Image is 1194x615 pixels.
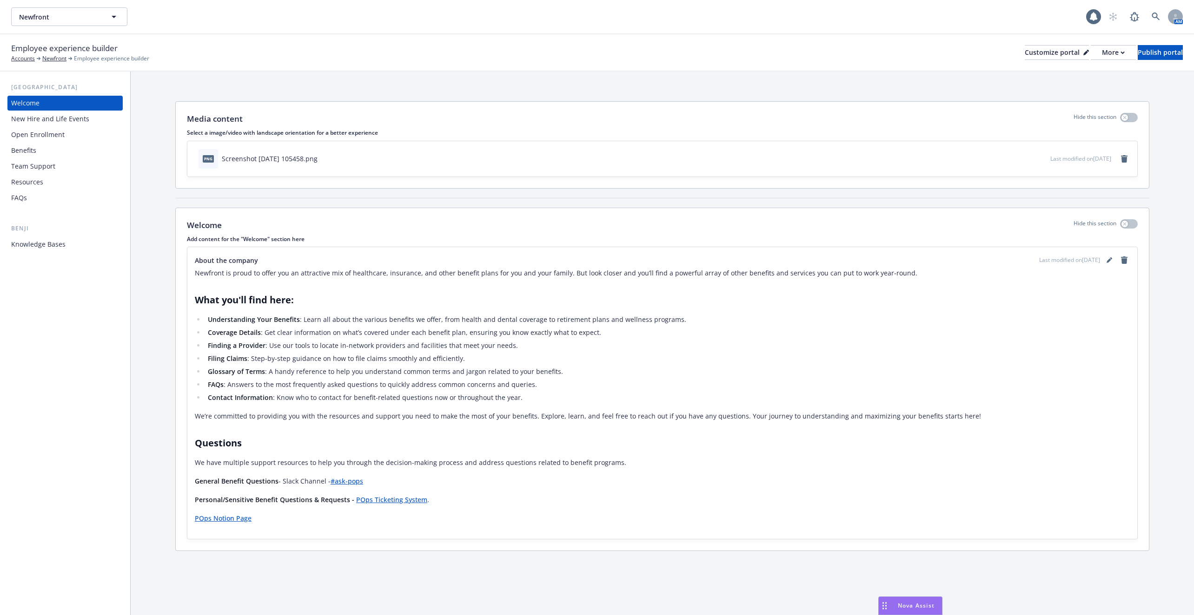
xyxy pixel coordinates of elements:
span: Last modified on [DATE] [1039,256,1100,264]
div: Welcome [11,96,40,111]
button: Publish portal [1138,45,1183,60]
strong: Glossary of Terms [208,367,265,376]
div: New Hire and Life Events [11,111,89,126]
p: Media content [187,113,243,125]
p: Hide this section [1074,219,1116,231]
a: Start snowing [1104,7,1122,26]
span: Last modified on [DATE] [1050,155,1111,163]
p: Hide this section [1074,113,1116,125]
p: Select a image/video with landscape orientation for a better experience [187,129,1138,137]
p: - Slack Channel - [195,476,1130,487]
li: : A handy reference to help you understand common terms and jargon related to your benefits. [205,366,1130,377]
button: Customize portal [1025,45,1089,60]
strong: Finding a Provider [208,341,265,350]
h2: What you'll find here: [195,294,1130,307]
span: png [203,155,214,162]
div: [GEOGRAPHIC_DATA] [7,83,123,92]
p: . [195,494,1130,505]
a: New Hire and Life Events [7,111,123,126]
p: We have multiple support resources to help you through the decision-making process and address qu... [195,457,1130,468]
div: Open Enrollment [11,127,65,142]
span: Newfront [19,12,99,22]
a: Search [1147,7,1165,26]
span: Employee experience builder [11,42,118,54]
a: POps Notion Page [195,514,252,523]
span: About the company [195,255,258,265]
div: Customize portal [1025,46,1089,59]
a: Knowledge Bases [7,237,123,252]
div: Screenshot [DATE] 105458.png [222,154,318,164]
div: Resources [11,175,43,190]
div: Knowledge Bases [11,237,66,252]
li: : Learn all about the various benefits we offer, from health and dental coverage to retirement pl... [205,314,1130,325]
div: Drag to move [879,597,890,615]
a: Newfront [42,54,66,63]
strong: Understanding Your Benefits [208,315,300,324]
li: : Step-by-step guidance on how to file claims smoothly and efficiently. [205,353,1130,364]
a: Accounts [11,54,35,63]
a: Benefits [7,143,123,158]
strong: FAQs [208,380,224,389]
p: Add content for the "Welcome" section here [187,235,1138,243]
h2: Questions [195,437,1130,450]
strong: General Benefit Questions [195,477,279,485]
div: FAQs [11,190,27,205]
p: Welcome [187,219,222,231]
span: Employee experience builder [74,54,149,63]
a: FAQs [7,190,123,205]
a: Open Enrollment [7,127,123,142]
a: remove [1119,255,1130,266]
strong: Personal/Sensitive Benefit Questions & Requests - [195,495,354,504]
strong: Contact Information [208,393,273,402]
a: Resources [7,175,123,190]
li: : Know who to contact for benefit-related questions now or throughout the year. [205,392,1130,403]
div: Publish portal [1138,46,1183,59]
a: POps Ticketing System [356,495,427,504]
a: Team Support [7,159,123,174]
li: : Get clear information on what’s covered under each benefit plan, ensuring you know exactly what... [205,327,1130,338]
div: More [1102,46,1125,59]
a: #ask-pops [331,477,363,485]
button: Nova Assist [878,596,942,615]
a: remove [1119,153,1130,164]
a: Welcome [7,96,123,111]
button: preview file [1038,154,1047,164]
a: editPencil [1104,255,1115,266]
button: Newfront [11,7,127,26]
p: We’re committed to providing you with the resources and support you need to make the most of your... [195,411,1130,422]
span: Nova Assist [898,602,935,609]
div: Benefits [11,143,36,158]
li: : Answers to the most frequently asked questions to quickly address common concerns and queries. [205,379,1130,390]
div: Benji [7,224,123,233]
a: Report a Bug [1125,7,1144,26]
p: Newfront is proud to offer you an attractive mix of healthcare, insurance, and other benefit plan... [195,268,1130,279]
strong: Coverage Details [208,328,261,337]
button: More [1091,45,1136,60]
button: download file [1023,154,1031,164]
div: Team Support [11,159,55,174]
strong: Filing Claims [208,354,247,363]
li: : Use our tools to locate in-network providers and facilities that meet your needs. [205,340,1130,351]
